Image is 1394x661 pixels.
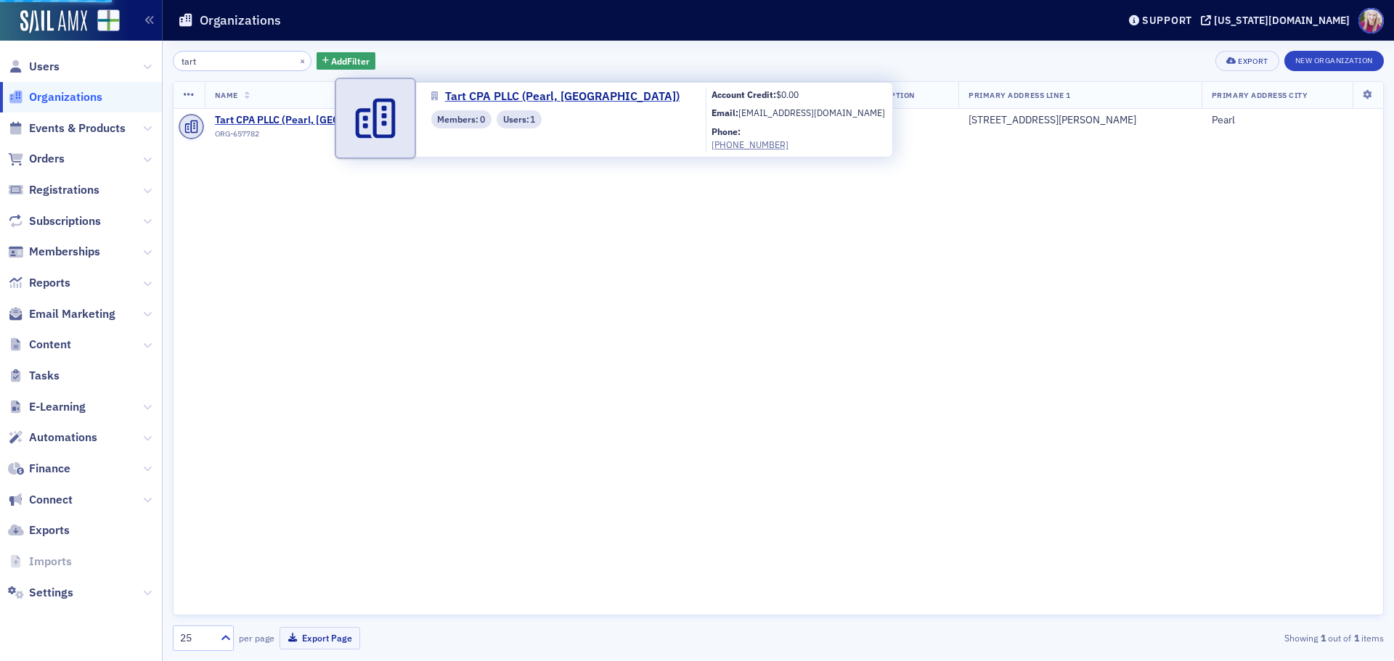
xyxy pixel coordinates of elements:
strong: 1 [1318,631,1328,644]
button: × [296,54,309,67]
a: View Homepage [87,9,120,34]
span: Reports [29,275,70,291]
a: Reports [8,275,70,291]
span: Primary Address Line 1 [969,90,1071,100]
a: Content [8,337,71,353]
a: Imports [8,554,72,570]
img: SailAMX [97,9,120,32]
a: New Organization [1284,53,1384,66]
strong: 1 [1351,631,1361,644]
button: [US_STATE][DOMAIN_NAME] [1201,15,1355,25]
div: [US_STATE][DOMAIN_NAME] [1214,14,1350,27]
span: Tart CPA PLLC (Pearl, [GEOGRAPHIC_DATA]) [445,88,680,105]
div: ORG-657782 [215,129,422,144]
a: Memberships [8,244,100,260]
a: Events & Products [8,120,126,136]
div: [STREET_ADDRESS][PERSON_NAME] [969,114,1191,127]
a: Tasks [8,368,60,384]
span: Primary Address City [1212,90,1308,100]
span: Automations [29,430,97,446]
span: Users [29,59,60,75]
span: [EMAIL_ADDRESS][DOMAIN_NAME] [738,107,885,118]
span: Name [215,90,238,100]
span: Add Filter [331,54,370,67]
a: Email Marketing [8,306,115,322]
b: Email: [712,107,738,118]
a: Orders [8,151,65,167]
span: $0.00 [776,89,799,100]
span: Exports [29,522,70,538]
span: Registrations [29,182,99,198]
div: Export [1238,57,1268,65]
a: Organizations [8,89,102,105]
a: Connect [8,492,73,508]
span: Members : [437,112,480,126]
div: Showing out of items [990,631,1384,644]
a: Registrations [8,182,99,198]
button: AddFilter [317,52,376,70]
a: Automations [8,430,97,446]
span: Events & Products [29,120,126,136]
span: Settings [29,585,73,601]
h1: Organizations [200,12,281,29]
span: Subscriptions [29,213,101,229]
span: Finance [29,461,70,477]
button: Export [1215,51,1279,71]
div: Support [1142,14,1192,27]
span: Orders [29,151,65,167]
span: Content [29,337,71,353]
a: Tart CPA PLLC (Pearl, [GEOGRAPHIC_DATA]) [215,114,422,127]
div: Members: 0 [431,110,492,128]
b: Account Credit: [712,89,776,100]
input: Search… [173,51,311,71]
span: Email Marketing [29,306,115,322]
span: Tasks [29,368,60,384]
img: SailAMX [20,10,87,33]
a: Exports [8,522,70,538]
a: Tart CPA PLLC (Pearl, [GEOGRAPHIC_DATA]) [431,88,690,105]
span: Tart CPA PLLC (Pearl, MS) [215,114,422,127]
a: Users [8,59,60,75]
a: Subscriptions [8,213,101,229]
button: New Organization [1284,51,1384,71]
span: Memberships [29,244,100,260]
label: per page [239,631,274,644]
div: 25 [180,631,212,646]
span: Users : [503,112,531,126]
button: Export Page [280,627,360,649]
a: Finance [8,461,70,477]
b: Phone: [712,126,741,137]
span: Imports [29,554,72,570]
div: Users: 1 [497,110,542,128]
span: Organizations [29,89,102,105]
span: Profile [1358,8,1384,33]
a: Settings [8,585,73,601]
a: [PHONE_NUMBER] [712,138,885,151]
span: Connect [29,492,73,508]
div: Pearl [1212,114,1373,127]
span: E-Learning [29,399,86,415]
a: E-Learning [8,399,86,415]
